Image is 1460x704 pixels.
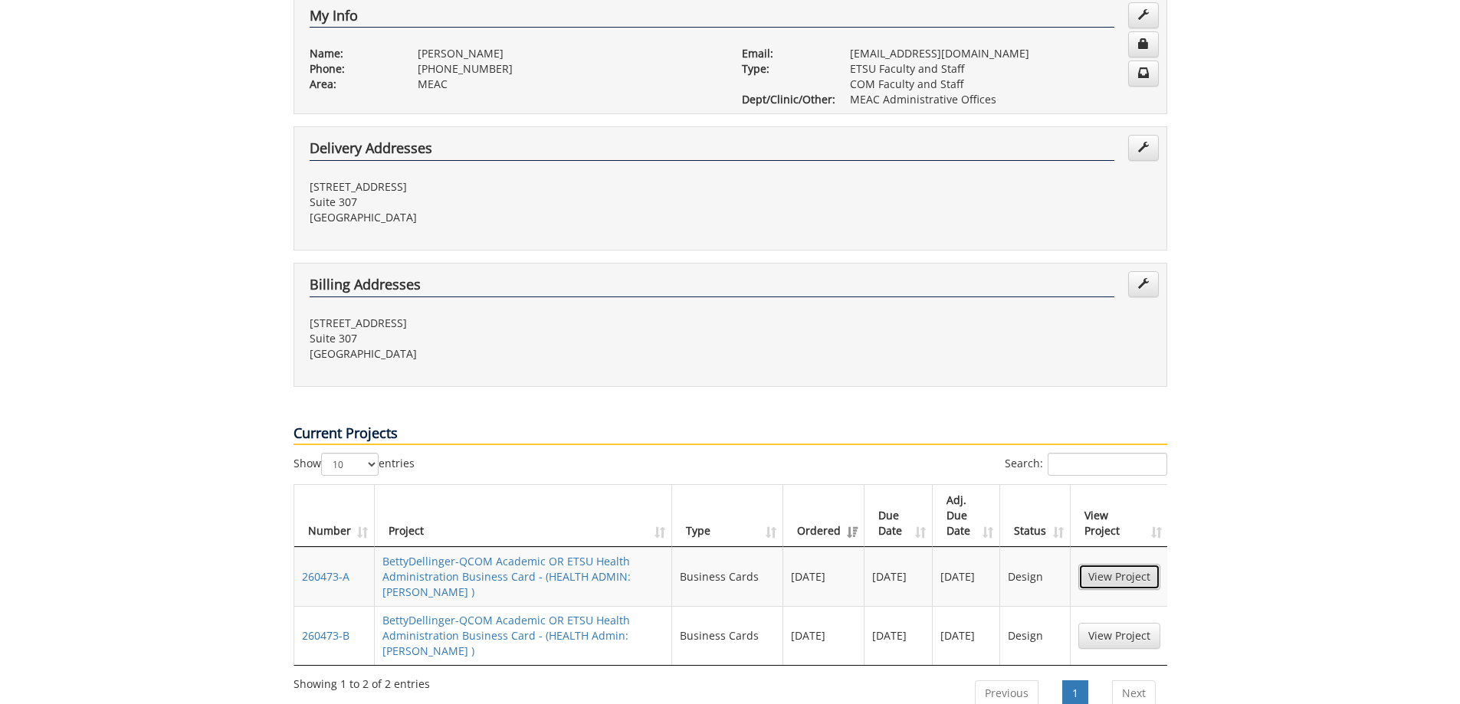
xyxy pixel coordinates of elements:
th: Adj. Due Date: activate to sort column ascending [933,485,1001,547]
a: 260473-B [302,628,349,643]
p: MEAC [418,77,719,92]
th: View Project: activate to sort column ascending [1071,485,1168,547]
th: Due Date: activate to sort column ascending [865,485,933,547]
td: Business Cards [672,547,783,606]
p: MEAC Administrative Offices [850,92,1151,107]
th: Number: activate to sort column ascending [294,485,375,547]
p: [STREET_ADDRESS] [310,179,719,195]
p: [EMAIL_ADDRESS][DOMAIN_NAME] [850,46,1151,61]
td: [DATE] [933,606,1001,665]
a: BettyDellinger-QCOM Academic OR ETSU Health Administration Business Card - (HEALTH ADMIN: [PERSON... [382,554,631,599]
h4: Billing Addresses [310,277,1114,297]
p: [GEOGRAPHIC_DATA] [310,210,719,225]
th: Ordered: activate to sort column ascending [783,485,865,547]
td: [DATE] [933,547,1001,606]
td: Design [1000,547,1070,606]
p: [PERSON_NAME] [418,46,719,61]
th: Project: activate to sort column ascending [375,485,673,547]
p: [PHONE_NUMBER] [418,61,719,77]
p: Suite 307 [310,195,719,210]
h4: My Info [310,8,1114,28]
a: Change Communication Preferences [1128,61,1159,87]
a: Edit Addresses [1128,135,1159,161]
td: Business Cards [672,606,783,665]
p: [GEOGRAPHIC_DATA] [310,346,719,362]
a: Edit Addresses [1128,271,1159,297]
p: [STREET_ADDRESS] [310,316,719,331]
td: [DATE] [783,606,865,665]
p: Name: [310,46,395,61]
p: Suite 307 [310,331,719,346]
div: Showing 1 to 2 of 2 entries [294,670,430,692]
p: Dept/Clinic/Other: [742,92,827,107]
a: View Project [1078,564,1160,590]
td: [DATE] [865,606,933,665]
p: Current Projects [294,424,1167,445]
a: BettyDellinger-QCOM Academic OR ETSU Health Administration Business Card - (HEALTH Admin: [PERSON... [382,613,630,658]
td: [DATE] [783,547,865,606]
a: Edit Info [1128,2,1159,28]
a: View Project [1078,623,1160,649]
label: Search: [1005,453,1167,476]
p: Phone: [310,61,395,77]
select: Showentries [321,453,379,476]
p: Email: [742,46,827,61]
th: Type: activate to sort column ascending [672,485,783,547]
p: ETSU Faculty and Staff [850,61,1151,77]
td: Design [1000,606,1070,665]
td: [DATE] [865,547,933,606]
p: Area: [310,77,395,92]
h4: Delivery Addresses [310,141,1114,161]
a: 260473-A [302,569,349,584]
a: Change Password [1128,31,1159,57]
th: Status: activate to sort column ascending [1000,485,1070,547]
p: COM Faculty and Staff [850,77,1151,92]
p: Type: [742,61,827,77]
label: Show entries [294,453,415,476]
input: Search: [1048,453,1167,476]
